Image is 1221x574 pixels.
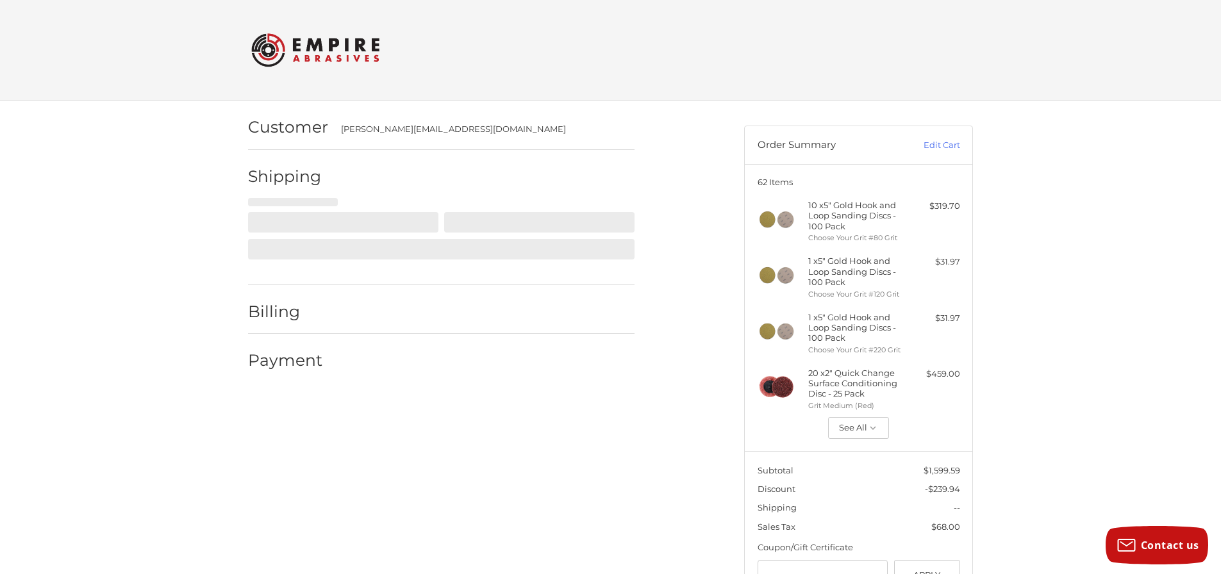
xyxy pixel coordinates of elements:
[758,541,960,554] div: Coupon/Gift Certificate
[758,139,895,152] h3: Order Summary
[808,345,906,356] li: Choose Your Grit #220 Grit
[248,302,323,322] h2: Billing
[910,200,960,213] div: $319.70
[808,400,906,411] li: Grit Medium (Red)
[1106,526,1208,564] button: Contact us
[808,312,906,343] h4: 1 x 5" Gold Hook and Loop Sanding Discs - 100 Pack
[341,123,622,136] div: [PERSON_NAME][EMAIL_ADDRESS][DOMAIN_NAME]
[808,256,906,287] h4: 1 x 5" Gold Hook and Loop Sanding Discs - 100 Pack
[954,502,960,512] span: --
[758,521,795,532] span: Sales Tax
[248,117,328,137] h2: Customer
[808,368,906,399] h4: 20 x 2" Quick Change Surface Conditioning Disc - 25 Pack
[910,368,960,381] div: $459.00
[808,289,906,300] li: Choose Your Grit #120 Grit
[924,465,960,475] span: $1,599.59
[758,484,795,494] span: Discount
[808,233,906,243] li: Choose Your Grit #80 Grit
[758,177,960,187] h3: 62 Items
[828,417,889,439] button: See All
[808,200,906,231] h4: 10 x 5" Gold Hook and Loop Sanding Discs - 100 Pack
[925,484,960,494] span: -$239.94
[910,256,960,268] div: $31.97
[910,312,960,325] div: $31.97
[251,25,379,75] img: Empire Abrasives
[758,465,793,475] span: Subtotal
[248,167,323,186] h2: Shipping
[931,521,960,532] span: $68.00
[758,502,797,512] span: Shipping
[248,350,323,370] h2: Payment
[1141,538,1199,552] span: Contact us
[895,139,960,152] a: Edit Cart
